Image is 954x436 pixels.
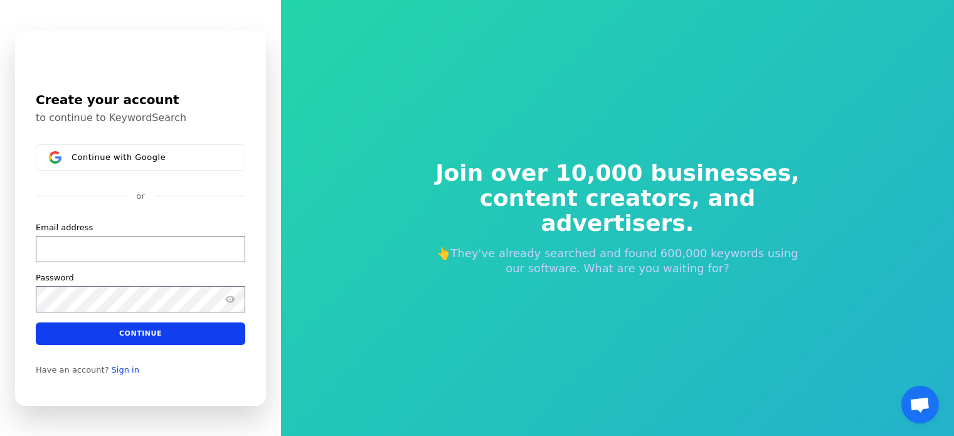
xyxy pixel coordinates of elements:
[36,272,74,283] label: Password
[901,386,939,423] div: Open chat
[112,364,139,375] a: Sign in
[223,291,238,306] button: Show password
[36,144,245,171] button: Sign in with GoogleContinue with Google
[36,90,245,109] h1: Create your account
[36,221,93,233] label: Email address
[36,364,109,375] span: Have an account?
[427,186,808,236] span: content creators, and advertisers.
[427,161,808,186] span: Join over 10,000 businesses,
[36,322,245,344] button: Continue
[136,191,144,202] p: or
[36,112,245,124] p: to continue to KeywordSearch
[72,152,166,162] span: Continue with Google
[49,151,61,164] img: Sign in with Google
[427,246,808,276] p: 👆They've already searched and found 600,000 keywords using our software. What are you waiting for?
